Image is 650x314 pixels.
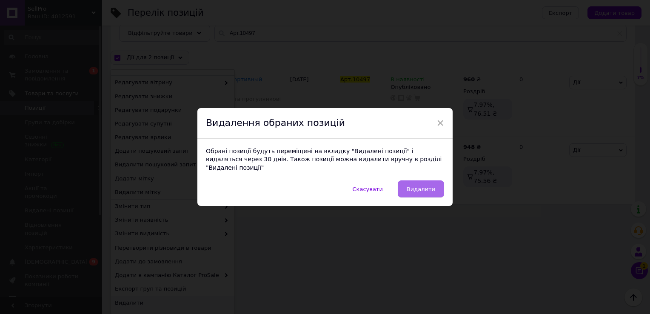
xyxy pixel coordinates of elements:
[436,116,444,130] span: ×
[206,117,345,128] span: Видалення обраних позицій
[407,186,435,192] span: Видалити
[206,148,442,171] span: Обрані позиції будуть переміщені на вкладку "Видалені позиції" і видаляться через 30 днів. Також ...
[353,186,383,192] span: Скасувати
[344,180,392,197] button: Скасувати
[398,180,444,197] button: Видалити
